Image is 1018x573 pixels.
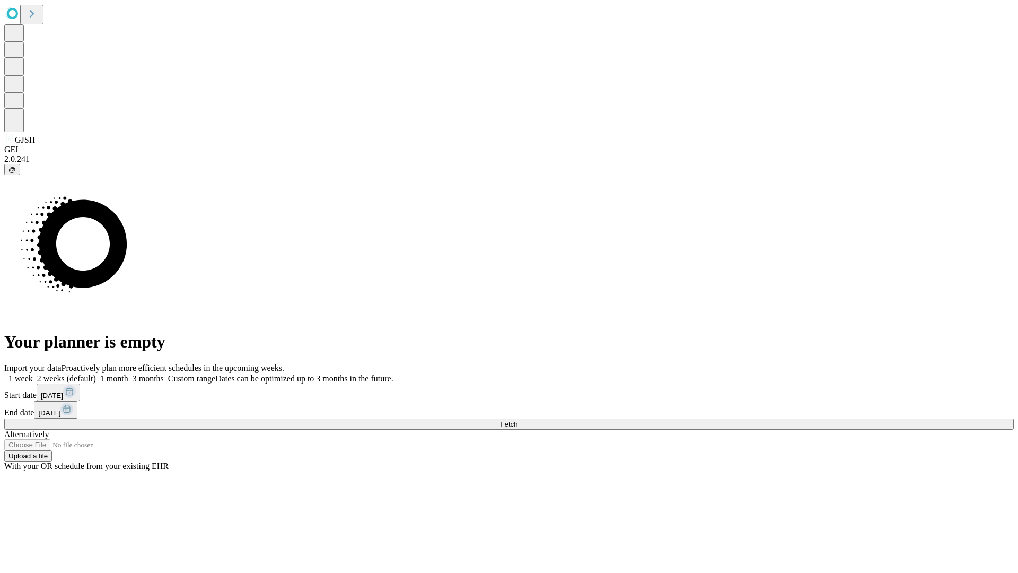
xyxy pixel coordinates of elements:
span: Dates can be optimized up to 3 months in the future. [215,374,393,383]
div: 2.0.241 [4,154,1014,164]
span: [DATE] [41,392,63,400]
button: @ [4,164,20,175]
button: [DATE] [37,384,80,401]
span: GJSH [15,135,35,144]
span: Custom range [168,374,215,383]
span: 3 months [133,374,164,383]
span: 1 week [8,374,33,383]
span: Import your data [4,363,62,372]
button: Upload a file [4,450,52,462]
span: @ [8,166,16,173]
div: Start date [4,384,1014,401]
button: Fetch [4,419,1014,430]
button: [DATE] [34,401,77,419]
span: 2 weeks (default) [37,374,96,383]
span: Proactively plan more efficient schedules in the upcoming weeks. [62,363,284,372]
span: [DATE] [38,409,60,417]
div: End date [4,401,1014,419]
h1: Your planner is empty [4,332,1014,352]
span: With your OR schedule from your existing EHR [4,462,169,471]
span: 1 month [100,374,128,383]
span: Fetch [500,420,517,428]
div: GEI [4,145,1014,154]
span: Alternatively [4,430,49,439]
